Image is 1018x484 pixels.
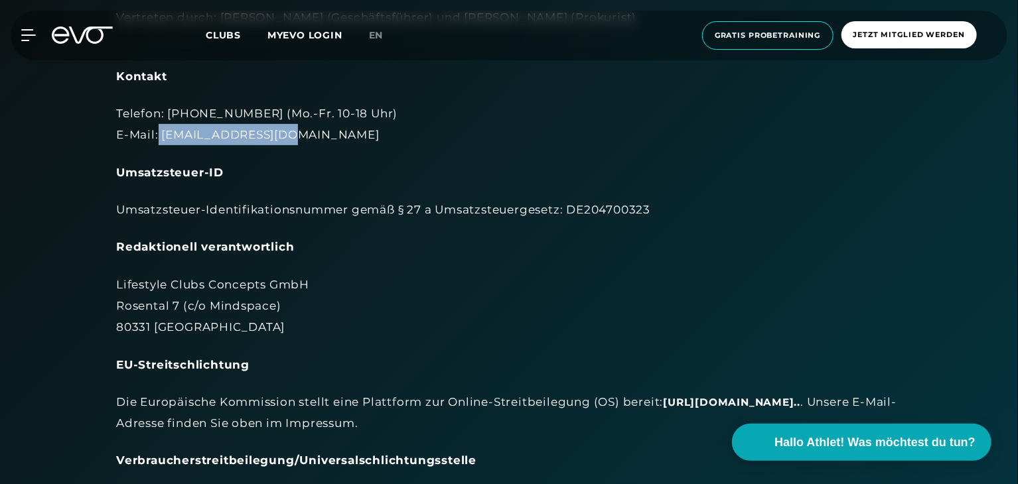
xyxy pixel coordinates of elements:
[369,28,400,43] a: en
[698,21,837,50] a: Gratis Probetraining
[206,29,241,41] span: Clubs
[369,29,384,41] span: en
[853,29,965,40] span: Jetzt Mitglied werden
[267,29,342,41] a: MYEVO LOGIN
[116,454,476,467] strong: Verbraucherstreitbeilegung/Universalschlichtungsstelle
[116,240,295,253] strong: Redaktionell verantwortlich
[206,29,267,41] a: Clubs
[715,30,821,41] span: Gratis Probetraining
[116,166,224,179] strong: Umsatzsteuer-ID
[116,358,250,371] strong: EU-Streitschlichtung
[116,103,902,146] div: Telefon: [PHONE_NUMBER] (Mo.-Fr. 10-18 Uhr) E-Mail: [EMAIL_ADDRESS][DOMAIN_NAME]
[732,424,991,461] button: Hallo Athlet! Was möchtest du tun?
[116,274,902,338] div: Lifestyle Clubs Concepts GmbH Rosental 7 (c/o Mindspace) 80331 [GEOGRAPHIC_DATA]
[837,21,981,50] a: Jetzt Mitglied werden
[116,70,167,83] strong: Kontakt
[774,434,976,452] span: Hallo Athlet! Was möchtest du tun?
[116,391,902,434] div: Die Europäische Kommission stellt eine Plattform zur Online-Streitbeilegung (OS) bereit: . Unsere...
[116,199,902,220] div: Umsatzsteuer-Identifikationsnummer gemäß § 27 a Umsatzsteuergesetz: DE204700323
[663,396,800,410] a: [URL][DOMAIN_NAME]..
